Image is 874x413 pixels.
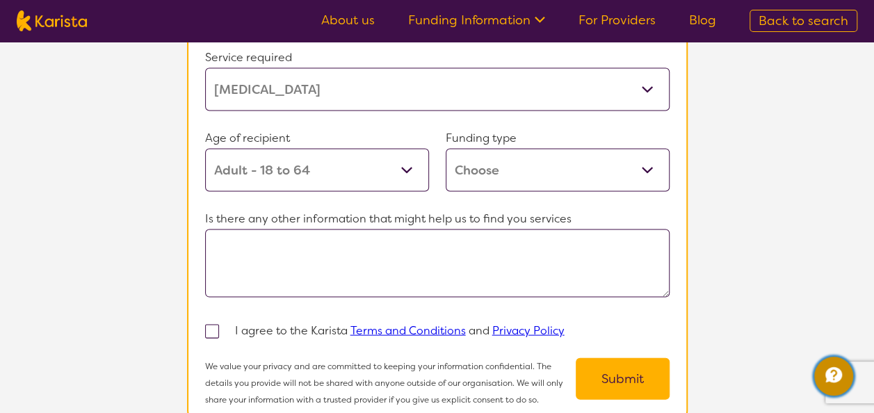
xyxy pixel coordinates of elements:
[235,320,565,341] p: I agree to the Karista and
[759,13,848,29] span: Back to search
[576,357,670,399] button: Submit
[578,12,656,29] a: For Providers
[689,12,716,29] a: Blog
[205,47,670,67] p: Service required
[321,12,375,29] a: About us
[750,10,857,32] a: Back to search
[205,357,576,407] p: We value your privacy and are committed to keeping your information confidential. The details you...
[17,10,87,31] img: Karista logo
[350,323,466,337] a: Terms and Conditions
[408,12,545,29] a: Funding Information
[814,357,853,396] button: Channel Menu
[205,208,670,229] p: Is there any other information that might help us to find you services
[446,127,670,148] p: Funding type
[205,127,429,148] p: Age of recipient
[492,323,565,337] a: Privacy Policy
